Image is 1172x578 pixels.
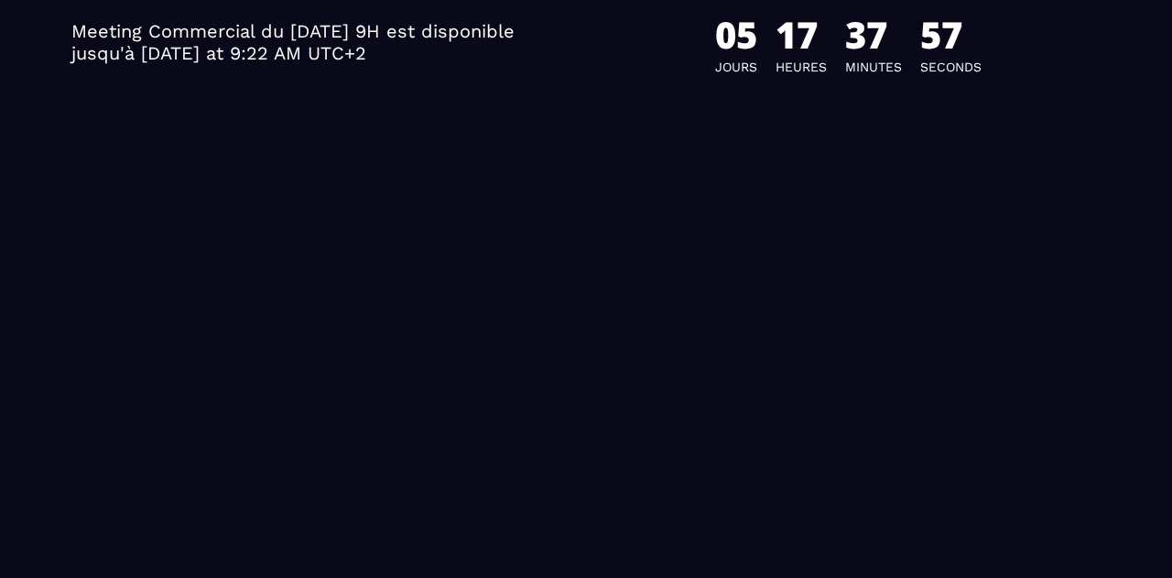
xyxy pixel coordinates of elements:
span: Jours [715,60,757,74]
span: Seconds [920,60,982,74]
span: Heures [776,60,827,74]
span: Meeting Commercial du [DATE] 9H est disponible jusqu'à [DATE] at 9:22 AM UTC+2 [71,20,577,64]
div: 37 [845,9,902,60]
div: 05 [715,9,757,60]
div: 57 [920,9,982,60]
span: Minutes [845,60,902,74]
div: 17 [776,9,827,60]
